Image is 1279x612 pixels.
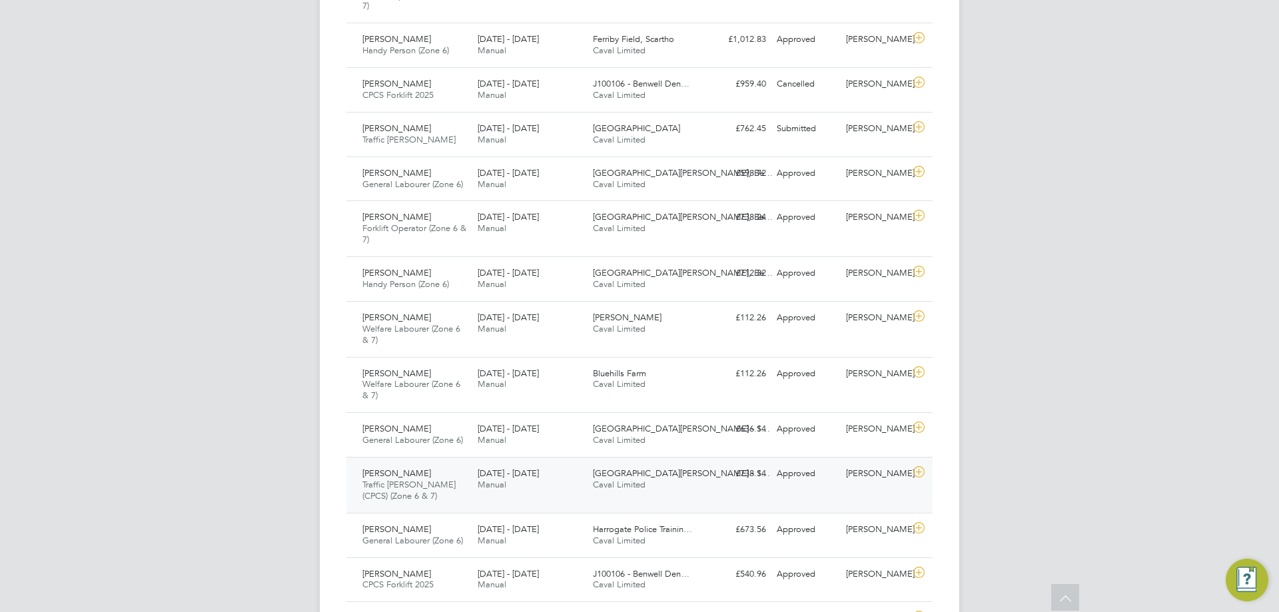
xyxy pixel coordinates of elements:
[362,211,431,222] span: [PERSON_NAME]
[362,368,431,379] span: [PERSON_NAME]
[362,434,463,446] span: General Labourer (Zone 6)
[702,563,771,585] div: £540.96
[702,118,771,140] div: £762.45
[362,33,431,45] span: [PERSON_NAME]
[841,307,910,329] div: [PERSON_NAME]
[593,211,773,222] span: [GEOGRAPHIC_DATA][PERSON_NAME], Be…
[478,535,506,546] span: Manual
[362,579,434,590] span: CPCS Forklift 2025
[702,73,771,95] div: £959.40
[593,312,661,323] span: [PERSON_NAME]
[841,363,910,385] div: [PERSON_NAME]
[362,378,460,401] span: Welfare Labourer (Zone 6 & 7)
[702,262,771,284] div: £712.32
[478,523,539,535] span: [DATE] - [DATE]
[771,206,841,228] div: Approved
[771,118,841,140] div: Submitted
[841,206,910,228] div: [PERSON_NAME]
[702,363,771,385] div: £112.26
[362,278,449,290] span: Handy Person (Zone 6)
[841,418,910,440] div: [PERSON_NAME]
[478,568,539,579] span: [DATE] - [DATE]
[478,211,539,222] span: [DATE] - [DATE]
[362,123,431,134] span: [PERSON_NAME]
[702,418,771,440] div: £636.14
[362,423,431,434] span: [PERSON_NAME]
[593,467,770,479] span: [GEOGRAPHIC_DATA][PERSON_NAME] - S…
[593,267,773,278] span: [GEOGRAPHIC_DATA][PERSON_NAME], Be…
[771,418,841,440] div: Approved
[478,368,539,379] span: [DATE] - [DATE]
[593,378,645,390] span: Caval Limited
[362,78,431,89] span: [PERSON_NAME]
[478,312,539,323] span: [DATE] - [DATE]
[841,118,910,140] div: [PERSON_NAME]
[593,323,645,334] span: Caval Limited
[593,278,645,290] span: Caval Limited
[593,568,689,579] span: J100106 - Benwell Den…
[702,162,771,184] div: £598.72
[478,89,506,101] span: Manual
[841,463,910,485] div: [PERSON_NAME]
[593,123,680,134] span: [GEOGRAPHIC_DATA]
[478,178,506,190] span: Manual
[478,434,506,446] span: Manual
[478,479,506,490] span: Manual
[362,222,466,245] span: Forklift Operator (Zone 6 & 7)
[771,463,841,485] div: Approved
[593,579,645,590] span: Caval Limited
[593,368,646,379] span: Bluehills Farm
[771,262,841,284] div: Approved
[593,423,770,434] span: [GEOGRAPHIC_DATA][PERSON_NAME] - S…
[593,222,645,234] span: Caval Limited
[771,73,841,95] div: Cancelled
[702,519,771,541] div: £673.56
[478,423,539,434] span: [DATE] - [DATE]
[841,519,910,541] div: [PERSON_NAME]
[478,78,539,89] span: [DATE] - [DATE]
[478,167,539,178] span: [DATE] - [DATE]
[478,33,539,45] span: [DATE] - [DATE]
[362,467,431,479] span: [PERSON_NAME]
[1226,559,1268,601] button: Engage Resource Center
[362,523,431,535] span: [PERSON_NAME]
[771,307,841,329] div: Approved
[841,262,910,284] div: [PERSON_NAME]
[702,463,771,485] div: £738.14
[771,519,841,541] div: Approved
[841,73,910,95] div: [PERSON_NAME]
[841,162,910,184] div: [PERSON_NAME]
[593,33,674,45] span: Ferriby Field, Scartho
[771,563,841,585] div: Approved
[478,222,506,234] span: Manual
[478,467,539,479] span: [DATE] - [DATE]
[362,323,460,346] span: Welfare Labourer (Zone 6 & 7)
[478,267,539,278] span: [DATE] - [DATE]
[593,45,645,56] span: Caval Limited
[593,78,689,89] span: J100106 - Benwell Den…
[478,45,506,56] span: Manual
[593,134,645,145] span: Caval Limited
[702,307,771,329] div: £112.26
[478,378,506,390] span: Manual
[478,134,506,145] span: Manual
[593,523,692,535] span: Harrogate Police Trainin…
[771,29,841,51] div: Approved
[362,178,463,190] span: General Labourer (Zone 6)
[771,162,841,184] div: Approved
[702,206,771,228] div: £738.24
[593,178,645,190] span: Caval Limited
[362,479,456,501] span: Traffic [PERSON_NAME] (CPCS) (Zone 6 & 7)
[593,479,645,490] span: Caval Limited
[478,123,539,134] span: [DATE] - [DATE]
[702,29,771,51] div: £1,012.83
[362,45,449,56] span: Handy Person (Zone 6)
[362,267,431,278] span: [PERSON_NAME]
[593,167,773,178] span: [GEOGRAPHIC_DATA][PERSON_NAME], Be…
[593,535,645,546] span: Caval Limited
[362,167,431,178] span: [PERSON_NAME]
[362,535,463,546] span: General Labourer (Zone 6)
[362,568,431,579] span: [PERSON_NAME]
[362,312,431,323] span: [PERSON_NAME]
[841,563,910,585] div: [PERSON_NAME]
